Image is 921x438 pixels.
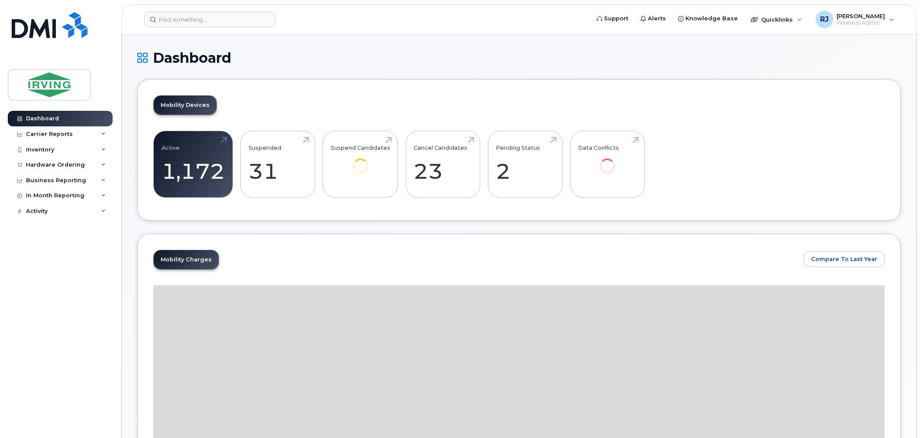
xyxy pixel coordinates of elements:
[249,136,307,193] a: Suspended 31
[154,96,217,115] a: Mobility Devices
[162,136,225,193] a: Active 1,172
[578,136,637,186] a: Data Conflicts
[414,136,472,193] a: Cancel Candidates 23
[811,255,877,263] span: Compare To Last Year
[154,250,219,269] a: Mobility Charges
[496,136,554,193] a: Pending Status 2
[137,50,901,65] h1: Dashboard
[804,251,885,267] button: Compare To Last Year
[331,136,390,186] a: Suspend Candidates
